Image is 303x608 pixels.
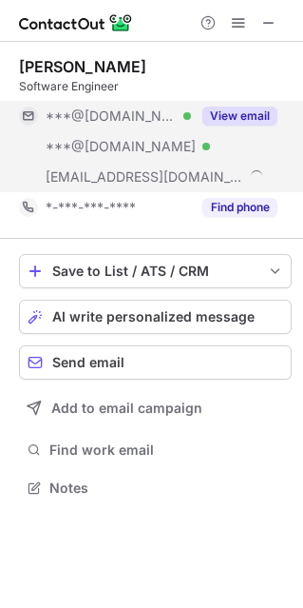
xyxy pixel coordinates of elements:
[46,168,243,186] span: [EMAIL_ADDRESS][DOMAIN_NAME]
[19,345,292,380] button: Send email
[46,108,177,125] span: ***@[DOMAIN_NAME]
[19,300,292,334] button: AI write personalized message
[19,78,292,95] div: Software Engineer
[52,355,124,370] span: Send email
[202,107,277,126] button: Reveal Button
[49,441,284,459] span: Find work email
[19,11,133,34] img: ContactOut v5.3.10
[19,391,292,425] button: Add to email campaign
[52,264,258,279] div: Save to List / ATS / CRM
[52,309,255,324] span: AI write personalized message
[49,480,284,497] span: Notes
[19,475,292,501] button: Notes
[202,198,277,217] button: Reveal Button
[19,254,292,288] button: save-profile-one-click
[46,138,196,155] span: ***@[DOMAIN_NAME]
[19,437,292,463] button: Find work email
[19,57,146,76] div: [PERSON_NAME]
[51,401,202,416] span: Add to email campaign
